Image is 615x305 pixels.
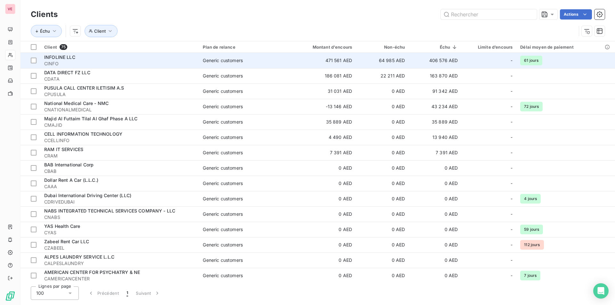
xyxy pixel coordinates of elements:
td: 35 889 AED [409,114,462,130]
td: 64 985 AED [356,53,409,68]
span: 4 jours [520,194,541,204]
span: CYAS [44,229,195,236]
div: Generic customers [203,165,243,171]
span: CDRIVEDUBAI [44,199,195,205]
td: 0 AED [356,160,409,176]
td: 22 211 AED [356,68,409,84]
td: 0 AED [356,176,409,191]
span: CDATA [44,76,195,82]
div: Échu [413,44,458,50]
span: CALPESLAUNDRY [44,260,195,267]
div: Generic customers [203,196,243,202]
div: Generic customers [203,242,243,248]
span: CBAB [44,168,195,174]
div: Generic customers [203,257,243,263]
button: Actions [560,9,592,20]
td: 13 940 AED [409,130,462,145]
td: 0 AED [285,268,356,283]
td: 0 AED [409,253,462,268]
span: - [511,272,512,279]
td: 0 AED [409,222,462,237]
td: 0 AED [356,268,409,283]
span: CAMERICANCENTER [44,276,195,282]
h3: Clients [31,9,58,20]
span: CINFO [44,60,195,67]
div: Non-échu [360,44,405,50]
td: -13 146 AED [285,99,356,114]
td: 0 AED [285,253,356,268]
span: YAS Health Care [44,223,80,229]
span: - [511,226,512,233]
span: 61 jours [520,56,542,65]
span: - [511,242,512,248]
td: 0 AED [356,84,409,99]
td: 35 889 AED [285,114,356,130]
span: Dubai International Driving Center (LLC) [44,193,131,198]
td: 0 AED [409,176,462,191]
span: Majid Al Futtaim Tilal Al Ghaf Phase A LLC [44,116,137,121]
span: CELL INFORMATION TECHNOLOGY [44,131,122,137]
div: Generic customers [203,226,243,233]
td: 406 576 AED [409,53,462,68]
span: - [511,165,512,171]
td: 7 391 AED [285,145,356,160]
div: Generic customers [203,88,243,94]
div: Montant d'encours [289,44,352,50]
span: NABS INTEGRATED TECHNICAL SERVICES COMPANY - LLC [44,208,175,213]
span: - [511,211,512,217]
button: Échu [31,25,62,37]
span: - [511,196,512,202]
td: 0 AED [356,130,409,145]
td: 0 AED [356,222,409,237]
td: 0 AED [409,160,462,176]
span: 100 [36,290,44,296]
span: - [511,180,512,187]
span: 112 jours [520,240,544,250]
div: Generic customers [203,134,243,140]
td: 0 AED [285,160,356,176]
td: 0 AED [356,253,409,268]
span: Client [44,44,57,50]
span: - [511,103,512,110]
td: 0 AED [356,114,409,130]
span: CPUSULA [44,91,195,98]
span: - [511,73,512,79]
span: AMERICAN CENTER FOR PSYCHIATRY & NE [44,269,140,275]
span: - [511,88,512,94]
td: 186 081 AED [285,68,356,84]
td: 0 AED [285,237,356,253]
span: 72 jours [520,102,543,111]
div: Limite d’encours [465,44,512,50]
td: 31 031 AED [285,84,356,99]
span: CNATIONALMEDICAL [44,107,195,113]
span: CMAJID [44,122,195,128]
span: DATA DIRECT FZ LLC [44,70,90,75]
span: - [511,134,512,140]
td: 91 342 AED [409,84,462,99]
td: 0 AED [409,268,462,283]
button: Suivant [132,286,164,300]
td: 7 391 AED [409,145,462,160]
td: 43 234 AED [409,99,462,114]
div: Generic customers [203,103,243,110]
td: 0 AED [285,176,356,191]
td: 0 AED [356,206,409,222]
span: 75 [60,44,67,50]
span: Dollar Rent A Car (L.L.C.) [44,177,98,183]
span: National Medical Care - NMC [44,100,109,106]
div: Generic customers [203,211,243,217]
span: BAB International Corp [44,162,94,167]
span: - [511,119,512,125]
div: VE [5,4,15,14]
button: Client [85,25,118,37]
div: Generic customers [203,272,243,279]
span: - [511,257,512,263]
span: CRAM [44,153,195,159]
input: Rechercher [441,9,537,20]
span: CCELLINFO [44,137,195,144]
td: 0 AED [409,206,462,222]
img: Logo LeanPay [5,291,15,301]
td: 4 490 AED [285,130,356,145]
span: 59 jours [520,225,543,234]
span: 7 jours [520,271,540,280]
